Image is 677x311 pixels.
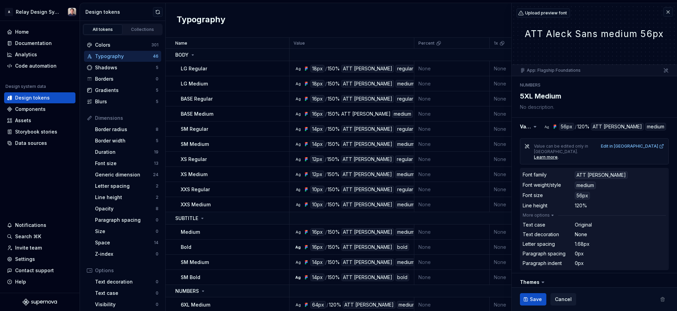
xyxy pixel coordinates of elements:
[341,140,394,148] div: ATT [PERSON_NAME]
[523,231,559,238] div: Text decoration
[392,110,413,118] div: medium
[523,241,555,247] div: Letter spacing
[92,124,161,135] a: Border radius8
[341,243,394,251] div: ATT [PERSON_NAME]
[181,156,207,163] p: XS Regular
[181,301,210,308] p: 6XL Medium
[181,186,210,193] p: XXS Regular
[156,99,158,104] div: 5
[92,215,161,226] a: Paragraph spacing0
[156,88,158,93] div: 5
[575,241,590,247] div: 1.68px
[15,222,46,229] div: Notifications
[84,85,161,96] a: Gradients5
[341,274,394,281] div: ATT [PERSON_NAME]
[4,104,75,115] a: Components
[5,84,46,89] div: Design system data
[414,240,490,255] td: None
[490,152,565,167] td: None
[15,106,46,113] div: Components
[490,137,565,152] td: None
[15,278,26,285] div: Help
[15,28,29,35] div: Home
[92,192,161,203] a: Line height2
[325,155,326,163] div: /
[601,143,664,149] a: Edit in [GEOGRAPHIC_DATA]
[95,251,156,257] div: Z-index
[175,41,187,46] p: Name
[295,202,301,207] div: Ag
[92,158,161,169] a: Font size13
[414,152,490,167] td: None
[15,51,37,58] div: Analytics
[95,53,153,60] div: Typography
[575,221,592,228] div: Original
[325,95,327,103] div: /
[4,276,75,287] button: Help
[181,259,209,266] p: SM Medium
[181,274,200,281] p: SM Bold
[325,186,327,193] div: /
[4,138,75,149] a: Data sources
[325,140,327,148] div: /
[95,290,156,297] div: Text case
[341,110,391,118] div: ATT [PERSON_NAME]
[295,66,301,71] div: Ag
[395,95,415,103] div: regular
[95,301,156,308] div: Visibility
[4,254,75,265] a: Settings
[414,61,490,76] td: None
[1,4,78,19] button: ARelay Design SystemBobby Tan
[310,201,324,208] div: 10px
[295,81,301,87] div: Ag
[325,171,326,178] div: /
[327,171,340,178] div: 150%
[341,171,394,178] div: ATT [PERSON_NAME]
[490,182,565,197] td: None
[84,62,161,73] a: Shadows5
[575,171,628,179] div: ATT [PERSON_NAME]
[325,274,327,281] div: /
[156,138,158,143] div: 5
[341,155,394,163] div: ATT [PERSON_NAME]
[181,126,208,133] p: SM Regular
[555,296,572,303] span: Cancel
[95,267,158,274] div: Options
[414,270,490,285] td: None
[525,10,567,16] span: Upload preview font
[490,61,565,76] td: None
[156,65,158,70] div: 5
[325,258,327,266] div: /
[328,258,340,266] div: 150%
[92,169,161,180] a: Generic dimension24
[95,42,151,48] div: Colors
[414,167,490,182] td: None
[15,140,47,147] div: Data sources
[95,64,156,71] div: Shadows
[23,299,57,306] a: Supernova Logo
[310,228,324,236] div: 16px
[175,215,198,222] p: SUBTITLE
[92,147,161,158] a: Duration19
[325,65,327,72] div: /
[154,161,158,166] div: 13
[414,137,490,152] td: None
[181,141,209,148] p: SM Medium
[95,98,156,105] div: Blurs
[343,301,395,309] div: ATT [PERSON_NAME]
[95,217,156,223] div: Paragraph spacing
[395,125,415,133] div: regular
[154,149,158,155] div: 19
[325,80,327,88] div: /
[16,9,60,15] div: Relay Design System
[95,149,154,155] div: Duration
[177,14,225,26] h2: Typography
[295,187,301,192] div: Ag
[295,302,301,308] div: Ag
[326,301,328,309] div: /
[15,256,35,263] div: Settings
[84,73,161,84] a: Borders0
[156,290,158,296] div: 0
[156,279,158,285] div: 0
[328,243,340,251] div: 150%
